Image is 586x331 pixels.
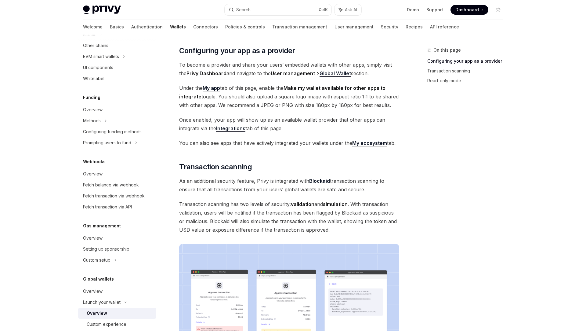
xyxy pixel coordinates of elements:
div: Fetch transaction via API [83,203,132,211]
strong: Make my wallet available for other apps to integrate [179,85,385,100]
div: Overview [87,310,107,317]
a: Overview [78,233,156,244]
img: light logo [83,6,121,14]
button: Ask AI [335,4,361,15]
a: Configuring your app as a provider [427,56,508,66]
h5: Funding [83,94,100,101]
a: Authentication [131,20,163,34]
span: To become a provider and share your users’ embedded wallets with other apps, simply visit the and... [179,61,399,78]
a: Global Wallet [320,70,351,77]
a: My ecosystem [352,140,387,146]
a: Transaction management [272,20,327,34]
a: User management [335,20,374,34]
a: UI components [78,62,156,73]
a: Demo [407,7,419,13]
a: Fetch balance via webhook [78,179,156,190]
a: Read-only mode [427,76,508,86]
a: Dashboard [450,5,488,15]
div: Overview [83,170,103,178]
div: Launch your wallet [83,299,121,306]
a: Overview [78,286,156,297]
span: Ask AI [345,7,357,13]
span: Configuring your app as a provider [179,46,295,56]
span: Transaction scanning has two levels of security; and . With transaction validation, users will be... [179,200,399,234]
a: Overview [78,308,156,319]
strong: Integrations [216,125,245,131]
a: Security [381,20,398,34]
strong: Privy Dashboard [186,70,226,76]
div: Custom setup [83,256,110,264]
span: Under the tab of this page, enable the toggle. You should also upload a square logo image with as... [179,84,399,109]
a: Fetch transaction via webhook [78,190,156,201]
a: Custom experience [78,319,156,330]
a: Recipes [406,20,423,34]
a: Welcome [83,20,103,34]
a: Blockaid [309,178,330,184]
span: Transaction scanning [179,162,252,172]
h5: Webhooks [83,158,106,165]
div: Whitelabel [83,75,104,82]
strong: validation [291,201,314,207]
div: Custom experience [87,321,126,328]
span: Dashboard [455,7,479,13]
div: UI components [83,64,113,71]
div: Overview [83,106,103,113]
a: Other chains [78,40,156,51]
a: My app [203,85,220,91]
a: Wallets [170,20,186,34]
div: EVM smart wallets [83,53,119,60]
strong: User management > [271,70,351,77]
div: Prompting users to fund [83,139,131,146]
div: Methods [83,117,101,124]
span: As an additional security feature, Privy is integrated with transaction scanning to ensure that a... [179,177,399,194]
div: Overview [83,234,103,242]
h5: Global wallets [83,275,114,283]
a: Setting up sponsorship [78,244,156,255]
a: Basics [110,20,124,34]
span: On this page [433,46,461,54]
div: Other chains [83,42,108,49]
a: Transaction scanning [427,66,508,76]
div: Setting up sponsorship [83,245,129,253]
a: Fetch transaction via API [78,201,156,212]
span: Once enabled, your app will show up as an available wallet provider that other apps can integrate... [179,116,399,133]
a: Configuring funding methods [78,126,156,137]
button: Search...CtrlK [225,4,331,15]
h5: Gas management [83,222,121,230]
span: Ctrl K [319,7,328,12]
div: Search... [236,6,253,13]
a: Whitelabel [78,73,156,84]
div: Fetch balance via webhook [83,181,139,189]
a: Overview [78,168,156,179]
div: Overview [83,288,103,295]
a: Connectors [193,20,218,34]
span: You can also see apps that have actively integrated your wallets under the tab. [179,139,399,147]
a: Overview [78,104,156,115]
a: Policies & controls [225,20,265,34]
strong: simulation [323,201,348,207]
a: API reference [430,20,459,34]
button: Toggle dark mode [493,5,503,15]
a: Integrations [216,125,245,132]
div: Fetch transaction via webhook [83,192,145,200]
a: Support [426,7,443,13]
div: Configuring funding methods [83,128,142,135]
